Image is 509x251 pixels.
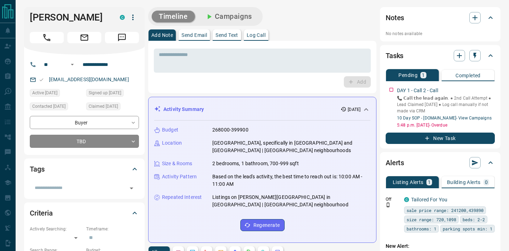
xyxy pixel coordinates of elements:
div: Fri Jul 04 2025 [86,102,139,112]
p: 1 [422,73,425,78]
span: Contacted [DATE] [32,103,66,110]
div: Tasks [386,47,495,64]
div: Criteria [30,205,139,222]
p: Send Text [216,33,238,38]
p: [DATE] [348,106,360,113]
p: Budget [162,126,178,134]
button: Regenerate [240,219,285,231]
p: Size & Rooms [162,160,192,167]
button: New Task [386,133,495,144]
p: Building Alerts [447,180,481,185]
p: 5:48 p.m. [DATE] - Overdue [397,122,495,128]
p: Listing Alerts [393,180,424,185]
p: Location [162,139,182,147]
p: Actively Searching: [30,226,83,232]
p: 1 [428,180,431,185]
p: New Alert: [386,242,495,250]
p: Listings on [PERSON_NAME][GEOGRAPHIC_DATA] in [GEOGRAPHIC_DATA] | [GEOGRAPHIC_DATA] neighbourhood [212,194,370,208]
svg: Email Valid [39,77,44,82]
p: Pending [398,73,418,78]
a: [EMAIL_ADDRESS][DOMAIN_NAME] [49,77,129,82]
div: condos.ca [120,15,125,20]
div: Buyer [30,116,139,129]
div: Fri Jul 04 2025 [30,89,83,99]
div: Activity Summary[DATE] [154,103,370,116]
p: [GEOGRAPHIC_DATA], specifically in [GEOGRAPHIC_DATA] and [GEOGRAPHIC_DATA] | [GEOGRAPHIC_DATA] ne... [212,139,370,154]
span: size range: 720,1098 [407,216,456,223]
button: Campaigns [198,11,259,22]
p: Add Note [151,33,173,38]
h1: [PERSON_NAME] [30,12,109,23]
button: Open [127,183,136,193]
p: Activity Pattern [162,173,197,180]
span: Call [30,32,64,43]
button: Open [68,60,77,69]
div: Fri Jul 04 2025 [30,102,83,112]
span: beds: 2-2 [463,216,485,223]
div: Notes [386,9,495,26]
h2: Criteria [30,207,53,219]
div: Tags [30,161,139,178]
p: Log Call [247,33,265,38]
span: Claimed [DATE] [89,103,118,110]
p: Repeated Interest [162,194,202,201]
span: bathrooms: 1 [407,225,436,232]
h2: Alerts [386,157,404,168]
span: Signed up [DATE] [89,89,121,96]
span: sale price range: 241200,439890 [407,207,483,214]
h2: Notes [386,12,404,23]
a: 10 Day SOP - [DOMAIN_NAME]- View Campaigns [397,116,492,121]
button: Timeline [152,11,195,22]
div: TBD [30,135,139,148]
p: 2 bedrooms, 1 bathroom, 700-999 sqft [212,160,299,167]
p: Off [386,196,400,202]
p: 📞 𝗖𝗮𝗹𝗹 𝘁𝗵𝗲 𝗹𝗲𝗮𝗱 𝗮𝗴𝗮𝗶𝗻. ● 2nd Call Attempt ● Lead Claimed [DATE] ‎● Log call manually if not made ... [397,95,495,114]
p: No notes available [386,30,495,37]
p: 0 [485,180,488,185]
p: Send Email [181,33,207,38]
div: condos.ca [404,197,409,202]
p: Activity Summary [163,106,204,113]
h2: Tasks [386,50,403,61]
span: Email [67,32,101,43]
p: Timeframe: [86,226,139,232]
svg: Push Notification Only [386,202,391,207]
div: Alerts [386,154,495,171]
div: Fri Jul 04 2025 [86,89,139,99]
a: Tailored For You [411,197,447,202]
p: DAY 1 - Call 2 - Call [397,87,438,94]
p: Based on the lead's activity, the best time to reach out is: 10:00 AM - 11:00 AM [212,173,370,188]
span: parking spots min: 1 [443,225,492,232]
p: 268000-399900 [212,126,248,134]
span: Message [105,32,139,43]
span: Active [DATE] [32,89,57,96]
p: Completed [455,73,481,78]
h2: Tags [30,163,44,175]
